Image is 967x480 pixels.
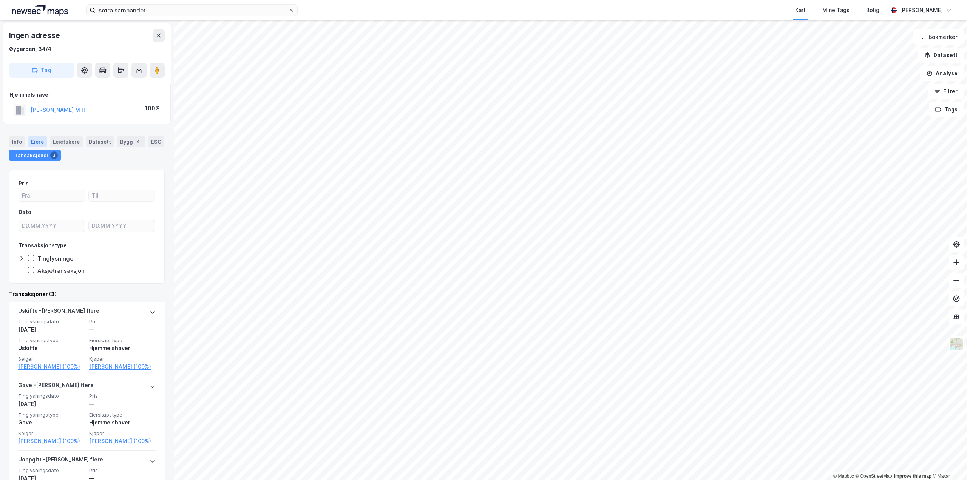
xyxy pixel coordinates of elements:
[19,190,85,201] input: Fra
[18,362,85,371] a: [PERSON_NAME] (100%)
[929,102,964,117] button: Tags
[19,208,31,217] div: Dato
[822,6,850,15] div: Mine Tags
[37,255,76,262] div: Tinglysninger
[28,136,47,147] div: Eiere
[18,430,85,437] span: Selger
[9,150,61,161] div: Transaksjoner
[856,474,892,479] a: OpenStreetMap
[89,467,156,474] span: Pris
[929,444,967,480] iframe: Chat Widget
[89,393,156,399] span: Pris
[18,318,85,325] span: Tinglysningsdato
[19,241,67,250] div: Transaksjonstype
[795,6,806,15] div: Kart
[900,6,943,15] div: [PERSON_NAME]
[96,5,288,16] input: Søk på adresse, matrikkel, gårdeiere, leietakere eller personer
[866,6,879,15] div: Bolig
[9,45,51,54] div: Øygarden, 34/4
[12,5,68,16] img: logo.a4113a55bc3d86da70a041830d287a7e.svg
[920,66,964,81] button: Analyse
[18,381,94,393] div: Gave - [PERSON_NAME] flere
[833,474,854,479] a: Mapbox
[50,151,58,159] div: 3
[949,337,964,351] img: Z
[9,63,74,78] button: Tag
[18,455,103,467] div: Uoppgitt - [PERSON_NAME] flere
[928,84,964,99] button: Filter
[894,474,931,479] a: Improve this map
[89,337,156,344] span: Eierskapstype
[89,437,156,446] a: [PERSON_NAME] (100%)
[89,344,156,353] div: Hjemmelshaver
[89,318,156,325] span: Pris
[9,90,164,99] div: Hjemmelshaver
[134,138,142,145] div: 4
[89,356,156,362] span: Kjøper
[89,430,156,437] span: Kjøper
[19,179,29,188] div: Pris
[18,306,99,318] div: Uskifte - [PERSON_NAME] flere
[18,393,85,399] span: Tinglysningsdato
[18,356,85,362] span: Selger
[89,362,156,371] a: [PERSON_NAME] (100%)
[18,437,85,446] a: [PERSON_NAME] (100%)
[918,48,964,63] button: Datasett
[89,190,155,201] input: Til
[18,325,85,334] div: [DATE]
[148,136,164,147] div: ESG
[19,220,85,232] input: DD.MM.YYYY
[50,136,83,147] div: Leietakere
[89,400,156,409] div: —
[18,412,85,418] span: Tinglysningstype
[37,267,85,274] div: Aksjetransaksjon
[913,29,964,45] button: Bokmerker
[18,400,85,409] div: [DATE]
[89,418,156,427] div: Hjemmelshaver
[89,220,155,232] input: DD.MM.YYYY
[89,412,156,418] span: Eierskapstype
[86,136,114,147] div: Datasett
[18,418,85,427] div: Gave
[9,136,25,147] div: Info
[89,325,156,334] div: —
[929,444,967,480] div: Kontrollprogram for chat
[145,104,160,113] div: 100%
[9,29,61,42] div: Ingen adresse
[18,344,85,353] div: Uskifte
[9,290,165,299] div: Transaksjoner (3)
[117,136,145,147] div: Bygg
[18,337,85,344] span: Tinglysningstype
[18,467,85,474] span: Tinglysningsdato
